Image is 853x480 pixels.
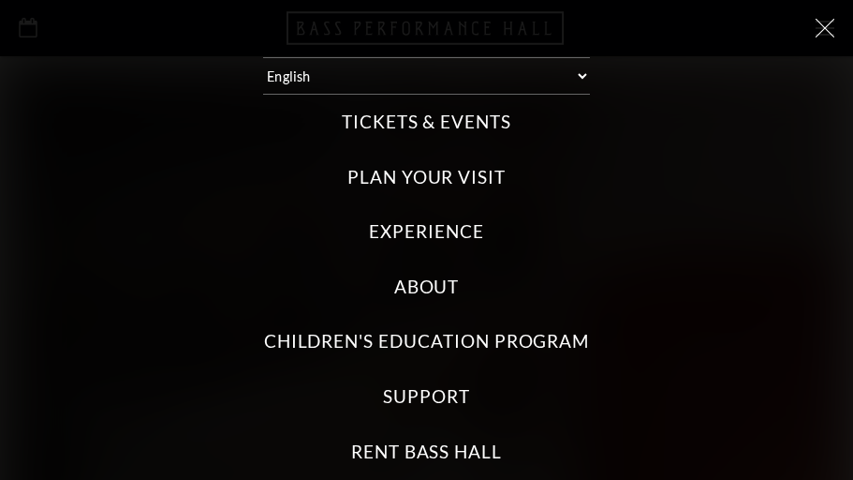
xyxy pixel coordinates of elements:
[263,57,589,95] select: Select:
[369,219,484,245] label: Experience
[394,275,460,300] label: About
[264,329,590,354] label: Children's Education Program
[342,110,511,135] label: Tickets & Events
[383,384,470,410] label: Support
[351,440,502,465] label: Rent Bass Hall
[347,165,506,190] label: Plan Your Visit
